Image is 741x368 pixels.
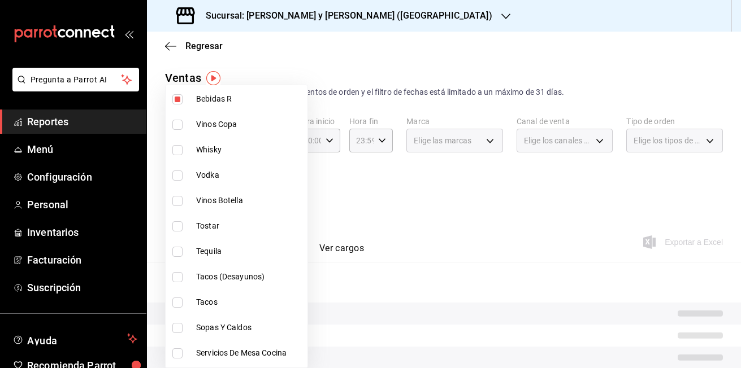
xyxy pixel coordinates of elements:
img: Marcador de información sobre herramientas [206,71,220,85]
span: Sopas Y Caldos [196,322,303,334]
span: Vinos Copa [196,119,303,130]
span: Bebidas R [196,93,303,105]
span: Servicios De Mesa Cocina [196,347,303,359]
span: Vodka [196,169,303,181]
span: Vinos Botella [196,195,303,207]
span: Tequila [196,246,303,257]
span: Whisky [196,144,303,156]
span: Tacos [196,296,303,308]
span: Tostar [196,220,303,232]
span: Tacos (Desayunos) [196,271,303,283]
